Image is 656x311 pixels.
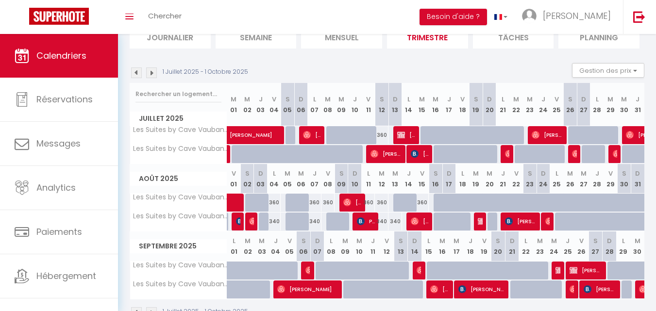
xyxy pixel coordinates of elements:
div: 340 [388,213,402,230]
th: 03 [254,83,268,126]
th: 02 [240,164,254,194]
span: [PERSON_NAME] [305,261,310,279]
th: 23 [533,231,547,261]
div: 340 [268,213,281,230]
th: 24 [547,231,561,261]
a: [PERSON_NAME] [227,126,241,145]
abbr: S [496,236,500,246]
abbr: S [286,95,290,104]
th: 08 [321,83,335,126]
th: 11 [366,231,380,261]
th: 20 [491,231,505,261]
li: Trimestre [387,25,468,49]
th: 13 [394,231,408,261]
th: 06 [294,164,308,194]
li: Mensuel [301,25,382,49]
abbr: M [487,169,492,178]
th: 19 [469,164,483,194]
abbr: S [302,236,306,246]
abbr: J [469,236,472,246]
th: 23 [523,164,537,194]
abbr: M [537,236,543,246]
span: [PERSON_NAME] [397,126,415,144]
span: [PERSON_NAME] [411,212,429,230]
abbr: M [419,95,425,104]
div: 360 [308,194,321,212]
th: 01 [227,83,241,126]
span: [PERSON_NAME] [570,280,574,298]
span: [PERSON_NAME] [532,126,563,144]
th: 12 [380,231,394,261]
abbr: D [447,169,452,178]
th: 28 [590,164,604,194]
span: [PERSON_NAME] [236,212,240,230]
span: [PERSON_NAME] [230,121,319,139]
span: [PERSON_NAME] [545,212,550,230]
abbr: S [568,95,572,104]
th: 14 [402,164,416,194]
span: [PERSON_NAME] [613,145,617,163]
th: 15 [416,164,429,194]
th: 11 [362,83,375,126]
img: ... [522,9,537,23]
span: [PERSON_NAME] [417,261,421,279]
th: 10 [352,231,366,261]
th: 09 [335,164,348,194]
button: Besoin d'aide ? [420,9,487,25]
th: 08 [324,231,338,261]
abbr: L [502,95,505,104]
span: Juillet 2025 [130,112,227,126]
abbr: S [593,236,598,246]
abbr: S [622,169,626,178]
abbr: V [366,95,370,104]
th: 24 [537,83,550,126]
th: 30 [617,83,631,126]
th: 18 [463,231,477,261]
li: Semaine [216,25,297,49]
span: Les Suites by Cave Vauban - Suite Caria [132,280,229,288]
th: 29 [604,164,618,194]
span: [PERSON_NAME] [458,280,504,298]
th: 13 [388,164,402,194]
abbr: L [313,95,316,104]
abbr: L [233,236,235,246]
th: 07 [308,83,321,126]
abbr: S [399,236,403,246]
abbr: J [501,169,505,178]
th: 17 [450,231,464,261]
span: [PERSON_NAME] [505,145,509,163]
abbr: L [622,236,625,246]
abbr: M [356,236,362,246]
th: 27 [589,231,603,261]
th: 28 [590,83,604,126]
span: [PERSON_NAME] [543,10,611,22]
abbr: D [541,169,546,178]
div: 360 [416,194,429,212]
abbr: L [461,169,464,178]
abbr: M [433,95,438,104]
span: Hébergement [36,270,96,282]
th: 26 [563,83,577,126]
abbr: V [232,169,236,178]
th: 18 [456,164,470,194]
abbr: S [474,95,478,104]
th: 07 [308,164,321,194]
abbr: D [393,95,398,104]
abbr: L [524,236,527,246]
abbr: M [342,236,348,246]
abbr: D [412,236,417,246]
abbr: V [514,169,519,178]
div: 340 [375,213,388,230]
li: Tâches [473,25,554,49]
th: 06 [294,83,308,126]
th: 25 [550,83,564,126]
abbr: S [434,169,438,178]
th: 28 [603,231,617,261]
abbr: M [551,236,557,246]
th: 25 [550,164,564,194]
abbr: D [258,169,263,178]
span: [PERSON_NAME] [343,193,361,212]
th: 14 [408,231,422,261]
div: 360 [362,194,375,212]
th: 01 [227,164,241,194]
